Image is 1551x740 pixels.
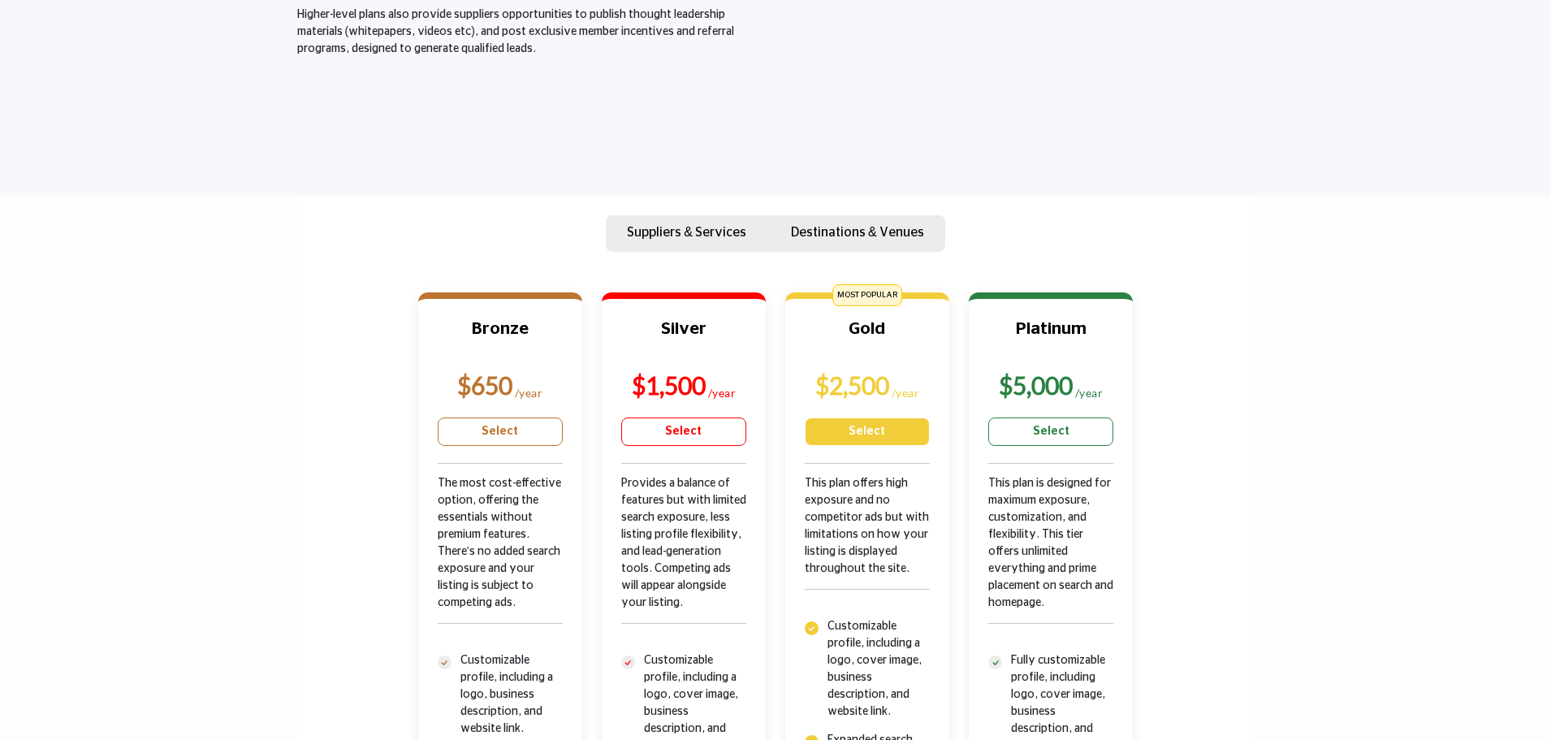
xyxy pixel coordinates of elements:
[832,284,902,306] span: MOST POPULAR
[438,475,563,652] div: The most cost-effective option, offering the essentials without premium features. There’s no adde...
[805,318,930,359] h3: Gold
[805,475,930,618] div: This plan offers high exposure and no competitor ads but with limitations on how your listing is ...
[892,386,920,400] sub: /year
[988,418,1113,446] a: Select
[708,386,737,400] sub: /year
[988,318,1113,359] h3: Platinum
[770,215,945,253] button: Destinations & Venues
[460,652,563,738] p: Customizable profile, including a logo, business description, and website link.
[827,618,930,721] p: Customizable profile, including a logo, cover image, business description, and website link.
[621,475,746,652] div: Provides a balance of features but with limited search exposure, less listing profile flexibility...
[999,370,1073,400] b: $5,000
[621,418,746,446] a: Select
[791,223,924,242] p: Destinations & Venues
[621,318,746,359] h3: Silver
[438,318,563,359] h3: Bronze
[988,475,1113,652] div: This plan is designed for maximum exposure, customization, and flexibility. This tier offers unli...
[606,215,767,253] button: Suppliers & Services
[632,370,706,400] b: $1,500
[1075,386,1104,400] sub: /year
[627,223,746,242] p: Suppliers & Services
[438,418,563,446] a: Select
[805,418,930,446] a: Select
[515,386,543,400] sub: /year
[815,370,889,400] b: $2,500
[457,370,512,400] b: $650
